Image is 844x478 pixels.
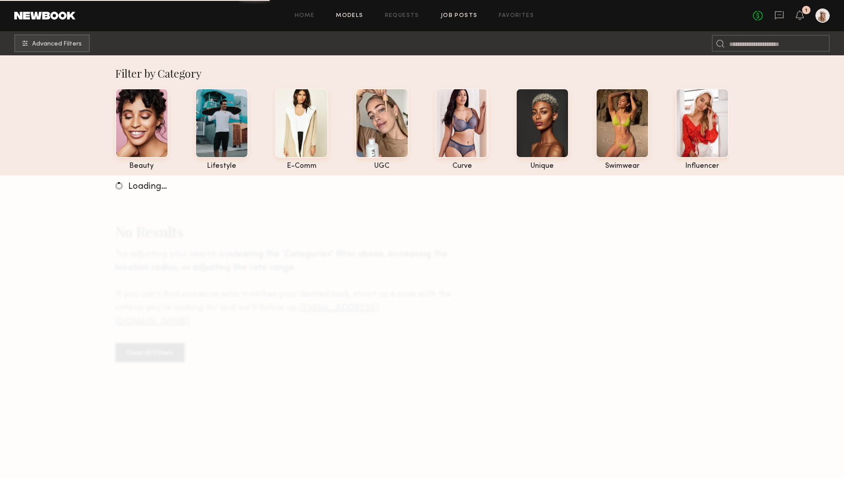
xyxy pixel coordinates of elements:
[596,162,649,170] div: swimwear
[441,13,478,19] a: Job Posts
[516,162,569,170] div: unique
[676,162,729,170] div: influencer
[115,66,729,80] div: Filter by Category
[275,162,328,170] div: e-comm
[499,13,534,19] a: Favorites
[14,34,90,52] button: Advanced Filters
[195,162,248,170] div: lifestyle
[385,13,419,19] a: Requests
[355,162,409,170] div: UGC
[336,13,363,19] a: Models
[295,13,315,19] a: Home
[128,183,167,191] span: Loading…
[115,162,168,170] div: beauty
[805,8,807,13] div: 1
[435,162,489,170] div: curve
[32,41,82,47] span: Advanced Filters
